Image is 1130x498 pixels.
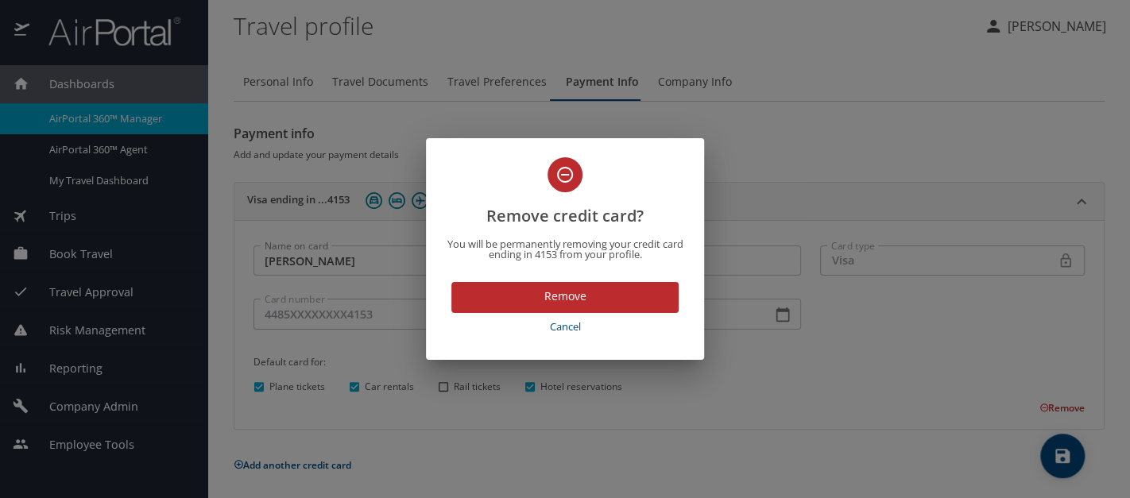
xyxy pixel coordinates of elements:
span: Cancel [458,318,672,336]
p: You will be permanently removing your credit card ending in 4153 from your profile. [445,239,685,260]
button: Remove [451,282,679,313]
button: Cancel [451,313,679,341]
h2: Remove credit card? [445,157,685,229]
span: Remove [464,287,666,307]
